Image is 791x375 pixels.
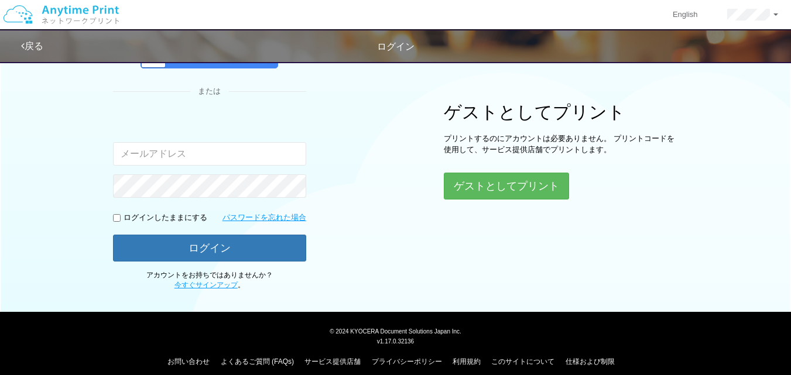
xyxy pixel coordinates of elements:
[377,42,415,51] span: ログイン
[113,86,306,97] div: または
[221,357,294,366] a: よくあるご質問 (FAQs)
[491,357,554,366] a: このサイトについて
[222,212,306,223] a: パスワードを忘れた場合
[444,133,678,155] p: プリントするのにアカウントは必要ありません。 プリントコードを使用して、サービス提供店舗でプリントします。
[21,41,43,51] a: 戻る
[113,235,306,262] button: ログイン
[377,338,414,345] span: v1.17.0.32136
[167,357,210,366] a: お問い合わせ
[174,281,238,289] a: 今すぐサインアップ
[453,357,481,366] a: 利用規約
[124,212,207,223] p: ログインしたままにする
[330,327,461,335] span: © 2024 KYOCERA Document Solutions Japan Inc.
[372,357,442,366] a: プライバシーポリシー
[444,173,569,199] button: ゲストとしてプリント
[113,142,306,166] input: メールアドレス
[444,102,678,122] h1: ゲストとしてプリント
[174,281,245,289] span: 。
[113,270,306,290] p: アカウントをお持ちではありませんか？
[304,357,361,366] a: サービス提供店舗
[566,357,615,366] a: 仕様および制限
